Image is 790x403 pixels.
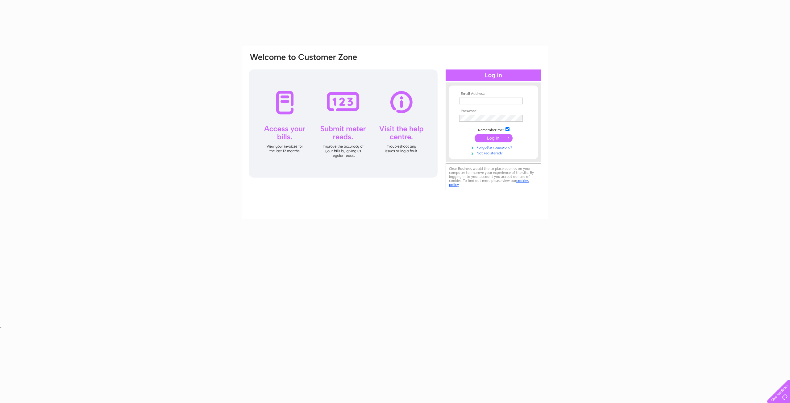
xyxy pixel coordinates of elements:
[459,150,529,156] a: Not registered?
[446,163,541,190] div: Clear Business would like to place cookies on your computer to improve your experience of the sit...
[475,134,513,142] input: Submit
[458,92,529,96] th: Email Address:
[458,109,529,113] th: Password:
[459,144,529,150] a: Forgotten password?
[458,126,529,132] td: Remember me?
[449,178,529,187] a: cookies policy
